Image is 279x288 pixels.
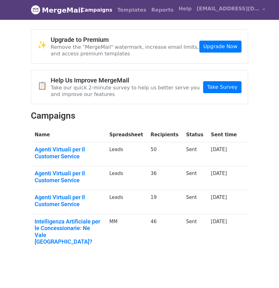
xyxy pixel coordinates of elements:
td: Sent [182,214,207,251]
th: Name [31,127,105,142]
td: 46 [147,214,182,251]
img: MergeMail logo [31,5,40,14]
td: Leads [105,190,147,214]
td: 36 [147,166,182,190]
span: [EMAIL_ADDRESS][DOMAIN_NAME] [196,5,259,13]
th: Sent time [207,127,241,142]
a: Campaigns [78,4,115,16]
a: Agenti Virtuali per Il Customer Service [35,194,102,207]
td: Leads [105,166,147,190]
td: MM [105,214,147,251]
td: 50 [147,142,182,166]
a: [DATE] [211,171,227,176]
p: Take our quick 2-minute survey to help us better serve you and improve our features [51,84,203,98]
a: MergeMail [31,3,73,17]
p: Remove the "MergeMail" watermark, increase email limits, and access premium templates [51,44,199,57]
a: Templates [115,4,149,16]
span: ✨ [37,41,51,50]
a: [DATE] [211,219,227,224]
a: Take Survey [203,81,242,93]
a: Reports [149,4,176,16]
td: 19 [147,190,182,214]
a: Agenti Virtuali per Il Customer Service [35,146,102,160]
th: Spreadsheet [105,127,147,142]
span: 📋 [37,81,51,90]
td: Sent [182,190,207,214]
a: [DATE] [211,195,227,200]
a: [DATE] [211,147,227,152]
th: Status [182,127,207,142]
td: Leads [105,142,147,166]
a: Upgrade Now [199,41,242,53]
h4: Help Us Improve MergeMail [51,76,203,84]
th: Recipients [147,127,182,142]
a: [EMAIL_ADDRESS][DOMAIN_NAME] [194,3,268,17]
a: Intelligenza Artificiale per le Concessionarie: Ne Vale [GEOGRAPHIC_DATA]? [35,218,102,245]
h2: Campaigns [31,110,248,121]
td: Sent [182,166,207,190]
h4: Upgrade to Premium [51,36,199,43]
td: Sent [182,142,207,166]
a: Help [176,3,194,15]
a: Agenti Virtuali per Il Customer Service [35,170,102,184]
